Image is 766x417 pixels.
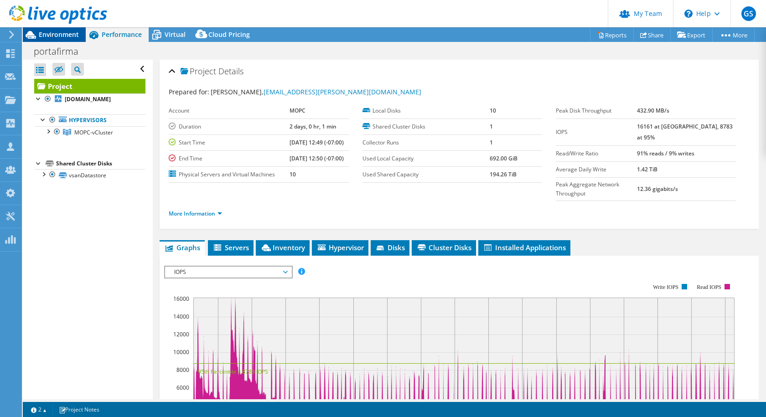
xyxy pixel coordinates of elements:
a: [DOMAIN_NAME] [34,93,145,105]
div: Shared Cluster Disks [56,158,145,169]
text: 6000 [176,384,189,391]
label: Collector Runs [362,138,490,147]
a: More [712,28,755,42]
label: Local Disks [362,106,490,115]
a: 2 [25,404,53,415]
span: Environment [39,30,79,39]
span: Project [181,67,216,76]
span: Servers [212,243,249,252]
a: Project Notes [52,404,106,415]
label: Peak Disk Throughput [556,106,637,115]
text: 16000 [173,295,189,303]
span: Virtual [165,30,186,39]
a: Hypervisors [34,114,145,126]
b: 16161 at [GEOGRAPHIC_DATA], 8783 at 95% [637,123,733,141]
span: GS [741,6,756,21]
b: 692.00 GiB [490,154,518,162]
b: 194.26 TiB [490,170,517,178]
span: Inventory [260,243,305,252]
b: 91% reads / 9% writes [637,149,694,157]
b: [DATE] 12:49 (-07:00) [290,139,344,146]
h1: portafirma [30,46,93,57]
label: Peak Aggregate Network Throughput [556,180,637,198]
span: Hypervisor [316,243,364,252]
label: Prepared for: [169,88,209,96]
b: 1.42 TiB [637,165,657,173]
text: 12000 [173,330,189,338]
b: 10 [290,170,296,178]
a: MOPC-vCluster [34,126,145,138]
span: Cloud Pricing [208,30,250,39]
label: End Time [169,154,290,163]
label: Read/Write Ratio [556,149,637,158]
span: IOPS [170,267,287,278]
span: [PERSON_NAME], [211,88,421,96]
b: [DOMAIN_NAME] [65,95,111,103]
span: Installed Applications [483,243,566,252]
span: Cluster Disks [416,243,471,252]
svg: \n [684,10,693,18]
text: 95th Percentile = 8783 IOPS [198,368,268,376]
text: Read IOPS [697,284,722,290]
span: Disks [375,243,405,252]
span: Performance [102,30,142,39]
label: IOPS [556,128,637,137]
b: 1 [490,123,493,130]
label: Shared Cluster Disks [362,122,490,131]
b: 2 days, 0 hr, 1 min [290,123,336,130]
label: Duration [169,122,290,131]
label: Physical Servers and Virtual Machines [169,170,290,179]
text: Write IOPS [653,284,678,290]
text: 8000 [176,366,189,374]
b: 1 [490,139,493,146]
b: 12.36 gigabits/s [637,185,678,193]
span: MOPC-vCluster [74,129,113,136]
label: Used Local Capacity [362,154,490,163]
a: [EMAIL_ADDRESS][PERSON_NAME][DOMAIN_NAME] [264,88,421,96]
label: Account [169,106,290,115]
label: Start Time [169,138,290,147]
a: Reports [590,28,634,42]
b: 10 [490,107,496,114]
span: Graphs [164,243,200,252]
a: More Information [169,210,222,217]
a: Export [670,28,713,42]
text: 14000 [173,313,189,320]
label: Average Daily Write [556,165,637,174]
a: vsanDatastore [34,169,145,181]
a: Project [34,79,145,93]
a: Share [633,28,671,42]
b: [DATE] 12:50 (-07:00) [290,154,344,162]
text: 10000 [173,348,189,356]
b: MOPC [290,107,305,114]
b: 432.90 MB/s [637,107,669,114]
label: Used Shared Capacity [362,170,490,179]
span: Details [218,66,243,77]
